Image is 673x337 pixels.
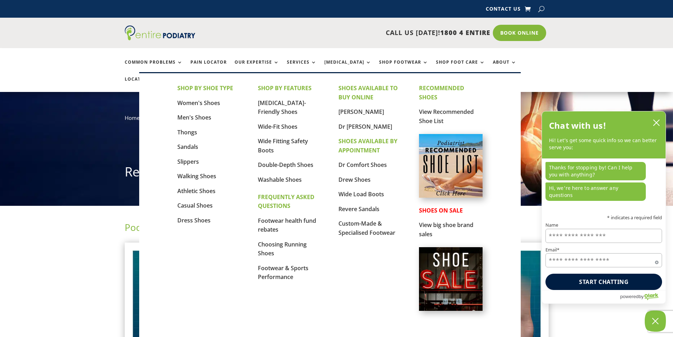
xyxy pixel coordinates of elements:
[258,193,314,210] strong: FREQUENTLY ASKED QUESTIONS
[287,60,317,75] a: Services
[258,264,308,281] a: Footwear & Sports Performance
[258,137,308,154] a: Wide Fitting Safety Boots
[177,202,213,209] a: Casual Shoes
[258,99,306,116] a: [MEDICAL_DATA]-Friendly Shoes
[419,192,483,199] a: Podiatrist Recommended Shoe List Australia
[223,28,490,37] p: CALL US [DATE]!
[324,60,371,75] a: [MEDICAL_DATA]
[177,99,220,107] a: Women's Shoes
[419,247,483,311] img: shoe-sale-australia-entire-podiatry
[419,108,474,125] a: View Recommended Shoe List
[125,35,195,42] a: Entire Podiatry
[493,25,546,41] a: Book Online
[125,221,549,237] h2: Podiatrist recommended shoes for your foot type
[545,229,662,243] input: Name
[639,292,644,301] span: by
[545,182,646,201] p: Hi, we're here to answer any questions
[177,143,198,151] a: Sandals
[125,114,140,121] a: Home
[258,217,316,234] a: Footwear health fund rebates
[645,310,666,332] button: Close Chatbox
[542,111,666,304] div: olark chatbox
[493,60,516,75] a: About
[338,205,379,213] a: Revere Sandals
[235,60,279,75] a: Our Expertise
[419,305,483,312] a: Shoes on Sale from Entire Podiatry shoe partners
[419,221,473,238] a: View big shoe brand sales
[436,60,485,75] a: Shop Foot Care
[338,84,398,101] strong: SHOES AVAILABLE TO BUY ONLINE
[338,176,371,184] a: Drew Shoes
[338,123,392,130] a: Dr [PERSON_NAME]
[620,290,666,303] a: Powered by Olark
[486,6,521,14] a: Contact Us
[177,114,211,121] a: Men's Shoes
[338,220,395,237] a: Custom-Made & Specialised Footwear
[545,223,662,227] label: Name
[258,161,313,169] a: Double-Depth Shoes
[655,259,659,263] span: Required field
[258,123,297,130] a: Wide-Fit Shoes
[651,117,662,128] button: close chatbox
[545,248,662,252] label: Email*
[620,292,638,301] span: powered
[338,108,384,116] a: [PERSON_NAME]
[177,128,197,136] a: Thongs
[338,161,387,169] a: Dr Comfort Shoes
[419,134,483,198] img: podiatrist-recommended-shoe-list-australia-entire-podiatry
[125,77,160,92] a: Locations
[177,158,199,165] a: Slippers
[440,28,490,37] span: 1800 4 ENTIRE
[125,25,195,40] img: logo (1)
[258,240,307,257] a: Choosing Running Shoes
[379,60,428,75] a: Shop Footwear
[419,84,464,101] strong: RECOMMENDED SHOES
[125,163,549,184] h1: Recommended Shoe List
[190,60,227,75] a: Pain Locator
[177,84,233,92] strong: SHOP BY SHOE TYPE
[545,274,662,290] button: Start chatting
[125,60,183,75] a: Common Problems
[258,84,312,92] strong: SHOP BY FEATURES
[338,190,384,198] a: Wide Load Boots
[549,118,607,133] h2: Chat with us!
[419,207,463,214] strong: SHOES ON SALE
[125,113,549,128] nav: breadcrumb
[258,176,302,184] a: Washable Shoes
[545,162,646,180] p: Thanks for stopping by! Can I help you with anything?
[177,187,216,195] a: Athletic Shoes
[545,253,662,267] input: Email
[177,172,216,180] a: Walking Shoes
[542,158,666,207] div: chat
[338,137,397,154] strong: SHOES AVAILABLE BY APPOINTMENT
[177,216,211,224] a: Dress Shoes
[545,215,662,220] p: * indicates a required field
[549,137,659,151] p: Hi! Let’s get some quick info so we can better serve you:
